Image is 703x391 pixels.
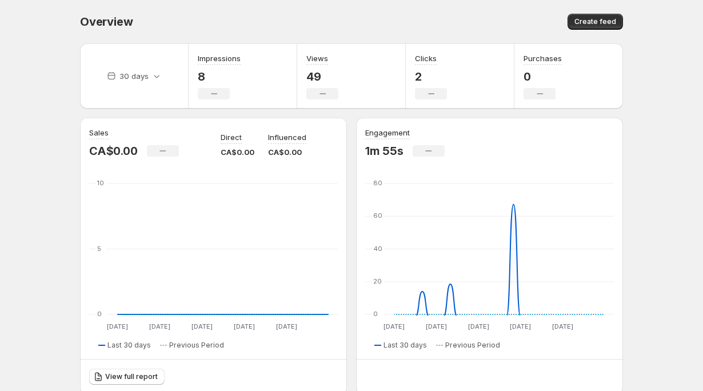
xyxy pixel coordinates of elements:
h3: Clicks [415,53,437,64]
text: [DATE] [384,322,405,330]
text: 0 [97,310,102,318]
text: [DATE] [191,322,213,330]
p: 8 [198,70,241,83]
p: 30 days [119,70,149,82]
text: [DATE] [510,322,531,330]
p: Influenced [268,131,306,143]
h3: Views [306,53,328,64]
h3: Impressions [198,53,241,64]
text: [DATE] [552,322,573,330]
span: Last 30 days [384,341,427,350]
text: [DATE] [276,322,297,330]
p: CA$0.00 [221,146,254,158]
span: Previous Period [169,341,224,350]
button: Create feed [568,14,623,30]
h3: Sales [89,127,109,138]
text: [DATE] [149,322,170,330]
h3: Purchases [524,53,562,64]
span: View full report [105,372,158,381]
a: View full report [89,369,165,385]
p: CA$0.00 [268,146,306,158]
text: [DATE] [107,322,128,330]
p: 1m 55s [365,144,404,158]
text: [DATE] [426,322,447,330]
p: CA$0.00 [89,144,138,158]
text: 10 [97,179,104,187]
h3: Engagement [365,127,410,138]
text: 5 [97,245,101,253]
text: 80 [373,179,382,187]
p: 2 [415,70,447,83]
span: Previous Period [445,341,500,350]
text: [DATE] [468,322,489,330]
text: 20 [373,277,382,285]
p: 0 [524,70,562,83]
text: 0 [373,310,378,318]
span: Last 30 days [107,341,151,350]
span: Create feed [574,17,616,26]
span: Overview [80,15,133,29]
p: Direct [221,131,242,143]
text: 60 [373,212,382,220]
text: [DATE] [234,322,255,330]
text: 40 [373,245,382,253]
p: 49 [306,70,338,83]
